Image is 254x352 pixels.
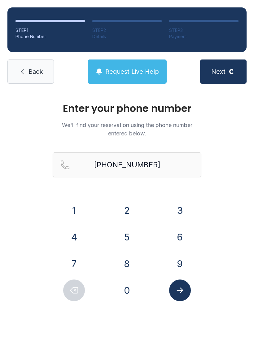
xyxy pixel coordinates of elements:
[116,200,138,221] button: 2
[15,27,85,33] div: STEP 1
[116,279,138,301] button: 0
[15,33,85,40] div: Phone Number
[63,226,85,248] button: 4
[116,253,138,275] button: 8
[105,67,159,76] span: Request Live Help
[53,152,201,177] input: Reservation phone number
[169,200,191,221] button: 3
[53,103,201,113] h1: Enter your phone number
[92,33,162,40] div: Details
[63,253,85,275] button: 7
[169,253,191,275] button: 9
[169,279,191,301] button: Submit lookup form
[28,67,43,76] span: Back
[211,67,226,76] span: Next
[169,226,191,248] button: 6
[63,200,85,221] button: 1
[169,27,239,33] div: STEP 3
[169,33,239,40] div: Payment
[53,121,201,138] p: We'll find your reservation using the phone number entered below.
[63,279,85,301] button: Delete number
[92,27,162,33] div: STEP 2
[116,226,138,248] button: 5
